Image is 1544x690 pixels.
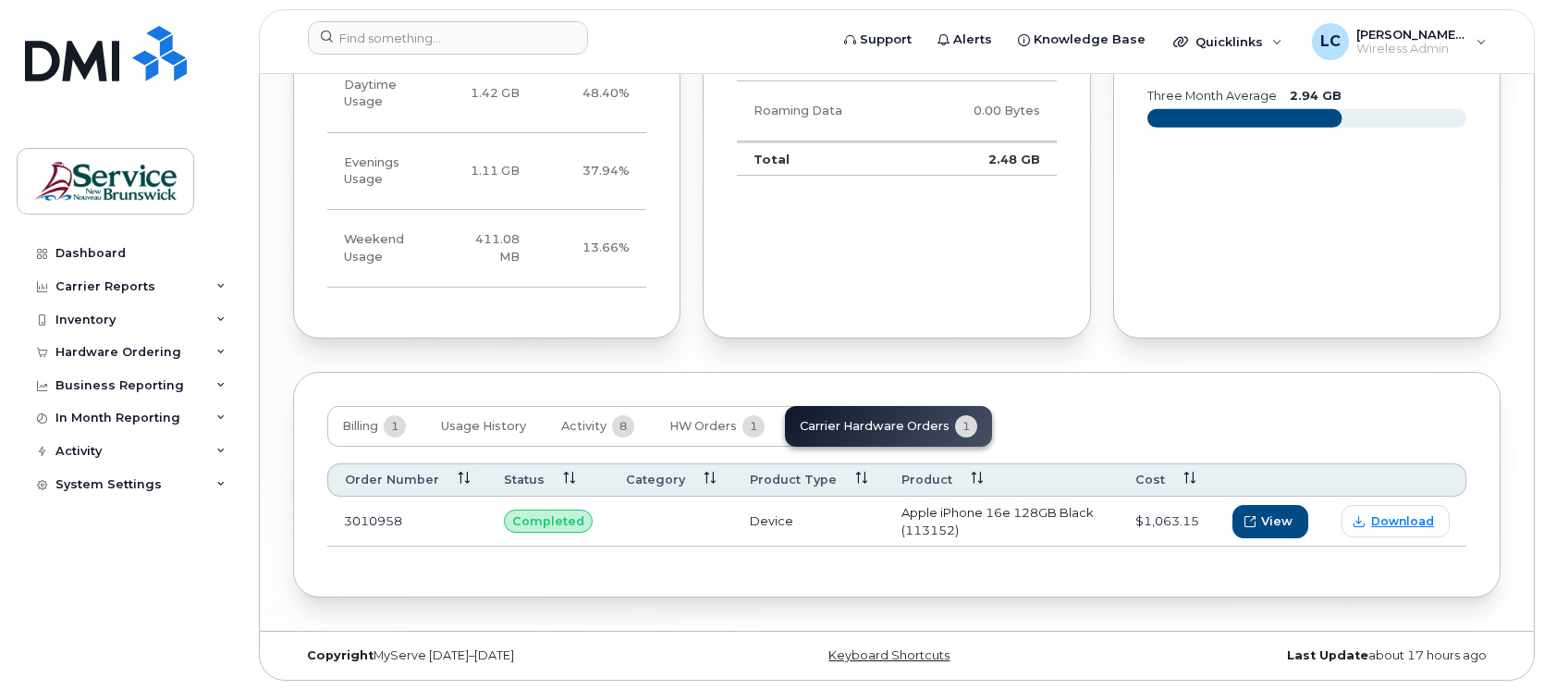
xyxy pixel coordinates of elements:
span: Product Type [750,472,837,488]
td: 3010958 [327,497,487,547]
a: Knowledge Base [1005,21,1158,58]
span: Product [901,472,952,488]
td: Weekend Usage [327,210,439,288]
td: 1.11 GB [439,133,536,211]
td: 48.40% [536,55,646,133]
tr: Weekdays from 6:00pm to 8:00am [327,133,646,211]
a: Download [1342,505,1450,537]
span: Alerts [953,31,992,49]
span: Support [860,31,912,49]
div: MyServe [DATE]–[DATE] [293,648,695,663]
td: Evenings Usage [327,133,439,211]
span: Order Number [345,472,439,488]
text: three month average [1146,89,1277,103]
td: 37.94% [536,133,646,211]
span: [PERSON_NAME] (EECD/EDPE) [1356,27,1467,42]
td: 0.00 Bytes [916,81,1057,142]
span: Completed [512,512,584,530]
td: Device [733,497,885,547]
div: about 17 hours ago [1098,648,1501,663]
strong: Copyright [307,648,374,662]
div: Lenentine, Carrie (EECD/EDPE) [1299,23,1500,60]
td: Total [737,142,916,177]
a: Keyboard Shortcuts [828,648,950,662]
td: 2.48 GB [916,142,1057,177]
button: View [1232,505,1308,538]
div: Quicklinks [1160,23,1295,60]
span: 1 [742,415,765,437]
span: Usage History [441,419,526,434]
span: View [1261,512,1293,530]
td: 1.42 GB [439,55,536,133]
span: LC [1320,31,1341,53]
span: Category [626,472,685,488]
span: 1 [384,415,406,437]
span: Status [504,472,545,488]
span: Billing [342,419,378,434]
td: 411.08 MB [439,210,536,288]
td: 13.66% [536,210,646,288]
span: Activity [561,419,607,434]
a: Alerts [925,21,1005,58]
span: HW Orders [669,419,737,434]
strong: Last Update [1287,648,1368,662]
td: Roaming Data [737,81,916,142]
span: Knowledge Base [1034,31,1146,49]
input: Find something... [308,21,588,55]
td: Apple iPhone 16e 128GB Black (113152) [885,497,1119,547]
text: 2.94 GB [1290,89,1342,103]
a: Support [831,21,925,58]
td: $1,063.15 [1119,497,1216,547]
span: Cost [1135,472,1165,488]
td: Daytime Usage [327,55,439,133]
span: Quicklinks [1195,34,1263,49]
span: Download [1371,513,1434,530]
span: Wireless Admin [1356,42,1467,56]
span: 8 [612,415,634,437]
tr: Friday from 6:00pm to Monday 8:00am [327,210,646,288]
